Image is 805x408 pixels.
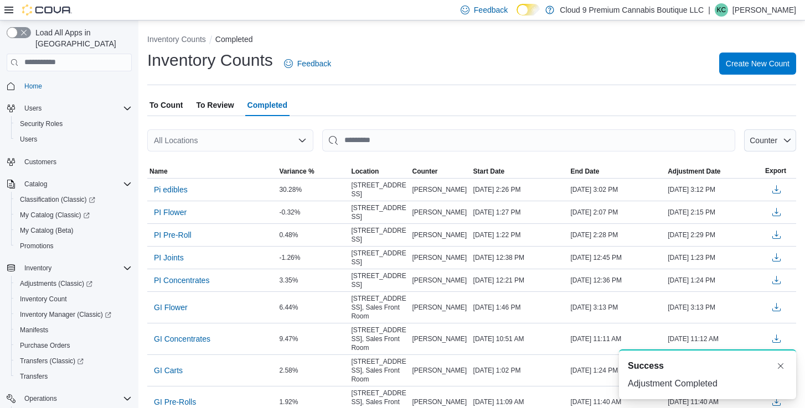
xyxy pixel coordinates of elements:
button: GI Flower [149,299,192,316]
span: Purchase Orders [20,341,70,350]
button: Inventory Count [11,291,136,307]
div: [DATE] 12:45 PM [568,251,665,264]
div: [STREET_ADDRESS] [349,247,410,269]
div: 3.35% [277,274,349,287]
span: Customers [20,155,132,169]
div: Notification [628,359,787,373]
button: Catalog [2,176,136,192]
span: Name [149,167,168,176]
div: -0.32% [277,206,349,219]
span: GI Pre-Rolls [154,396,196,407]
button: Operations [2,391,136,406]
span: Promotions [20,242,54,250]
button: Users [2,101,136,116]
button: Open list of options [298,136,307,145]
span: Inventory Manager (Classic) [16,308,132,321]
button: Variance % [277,165,349,178]
div: [DATE] 3:13 PM [665,301,763,314]
button: Inventory [20,261,56,275]
span: PI Concentrates [154,275,209,286]
div: [STREET_ADDRESS] [349,201,410,223]
p: [PERSON_NAME] [732,3,796,17]
span: GI Carts [154,365,183,376]
span: Transfers (Classic) [16,354,132,368]
a: Inventory Count [16,292,71,306]
a: My Catalog (Beta) [16,224,78,237]
div: 30.28% [277,183,349,196]
span: Adjustments (Classic) [16,277,132,290]
span: Pi edibles [154,184,188,195]
span: GI Flower [154,302,188,313]
span: [PERSON_NAME] [412,334,467,343]
a: Security Roles [16,117,67,130]
span: Security Roles [16,117,132,130]
p: Cloud 9 Premium Cannabis Boutique LLC [560,3,704,17]
input: This is a search bar. After typing your query, hit enter to filter the results lower in the page. [322,129,735,151]
a: Feedback [280,53,336,75]
button: Home [2,78,136,94]
span: Security Roles [20,119,63,128]
div: 9.47% [277,332,349,346]
span: Inventory [20,261,132,275]
div: [STREET_ADDRESS] [349,269,410,291]
button: PI Pre-Roll [149,227,196,243]
span: Operations [20,392,132,405]
button: Location [349,165,410,178]
div: Adjustment Completed [628,377,787,390]
div: [DATE] 1:46 PM [471,301,569,314]
span: Customers [24,158,56,166]
div: [DATE] 10:51 AM [471,332,569,346]
div: 2.58% [277,364,349,377]
div: 0.48% [277,228,349,242]
span: My Catalog (Beta) [20,226,74,235]
button: Start Date [471,165,569,178]
div: [STREET_ADDRESS], Sales Front Room [349,292,410,323]
span: [PERSON_NAME] [412,303,467,312]
a: Inventory Manager (Classic) [16,308,116,321]
span: Manifests [20,326,48,334]
a: Home [20,80,47,93]
div: [DATE] 12:38 PM [471,251,569,264]
button: Purchase Orders [11,338,136,353]
span: My Catalog (Classic) [20,211,90,219]
span: Dark Mode [517,15,517,16]
button: Security Roles [11,116,136,132]
div: [DATE] 1:27 PM [471,206,569,219]
span: Promotions [16,239,132,253]
a: Inventory Manager (Classic) [11,307,136,322]
div: [DATE] 2:29 PM [665,228,763,242]
span: Success [628,359,664,373]
span: Users [20,102,132,115]
button: My Catalog (Beta) [11,223,136,238]
div: [STREET_ADDRESS], Sales Front Room [349,355,410,386]
a: Transfers (Classic) [16,354,88,368]
p: | [708,3,710,17]
button: Dismiss toast [774,359,787,373]
span: Counter [412,167,438,176]
div: [DATE] 1:02 PM [471,364,569,377]
span: [PERSON_NAME] [412,185,467,194]
span: Classification (Classic) [16,193,132,206]
span: Operations [24,394,57,403]
a: Classification (Classic) [16,193,100,206]
div: [STREET_ADDRESS] [349,179,410,201]
span: Adjustment Date [668,167,720,176]
span: Variance % [279,167,314,176]
a: Manifests [16,323,53,337]
div: [DATE] 3:12 PM [665,183,763,196]
span: Export [765,166,786,175]
a: Users [16,133,42,146]
div: [DATE] 2:28 PM [568,228,665,242]
button: Inventory Counts [147,35,206,44]
div: -1.26% [277,251,349,264]
span: Feedback [297,58,331,69]
nav: An example of EuiBreadcrumbs [147,34,796,47]
button: Inventory [2,260,136,276]
div: [DATE] 11:11 AM [568,332,665,346]
span: [PERSON_NAME] [412,276,467,285]
div: [DATE] 11:12 AM [665,332,763,346]
span: Load All Apps in [GEOGRAPHIC_DATA] [31,27,132,49]
div: [DATE] 1:24 PM [665,274,763,287]
span: Catalog [24,180,47,189]
span: To Count [149,94,183,116]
